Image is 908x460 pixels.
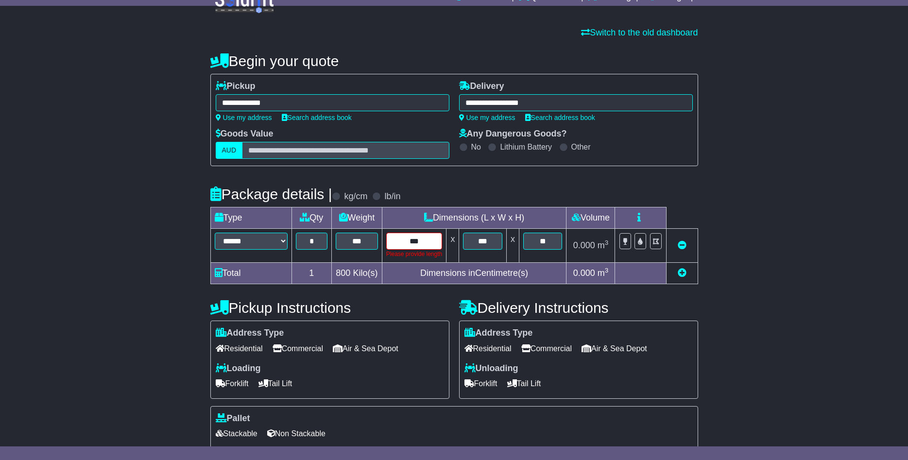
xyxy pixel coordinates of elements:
span: Commercial [273,341,323,356]
h4: Delivery Instructions [459,300,698,316]
label: No [471,142,481,152]
label: Other [571,142,591,152]
div: Please provide length [386,250,443,258]
td: Weight [332,207,382,229]
a: Remove this item [678,240,686,250]
label: kg/cm [344,191,367,202]
label: Address Type [216,328,284,339]
label: Pallet [216,413,250,424]
td: x [446,229,459,263]
span: Forklift [216,376,249,391]
label: Lithium Battery [500,142,552,152]
span: Residential [464,341,512,356]
label: Address Type [464,328,533,339]
span: Stackable [216,426,257,441]
sup: 3 [605,267,609,274]
td: Kilo(s) [332,263,382,284]
label: AUD [216,142,243,159]
label: Unloading [464,363,518,374]
h4: Pickup Instructions [210,300,449,316]
span: Tail Lift [507,376,541,391]
span: Forklift [464,376,497,391]
span: 800 [336,268,350,278]
span: m [598,268,609,278]
label: lb/in [384,191,400,202]
label: Goods Value [216,129,274,139]
td: Dimensions (L x W x H) [382,207,566,229]
td: Qty [291,207,332,229]
a: Switch to the old dashboard [581,28,698,37]
h4: Begin your quote [210,53,698,69]
span: Air & Sea Depot [333,341,398,356]
label: Loading [216,363,261,374]
td: Type [210,207,291,229]
a: Add new item [678,268,686,278]
label: Any Dangerous Goods? [459,129,567,139]
span: m [598,240,609,250]
h4: Package details | [210,186,332,202]
label: Delivery [459,81,504,92]
span: Air & Sea Depot [582,341,647,356]
a: Search address book [525,114,595,121]
a: Use my address [459,114,515,121]
span: 0.000 [573,240,595,250]
td: Total [210,263,291,284]
span: Residential [216,341,263,356]
span: Commercial [521,341,572,356]
span: Tail Lift [258,376,292,391]
td: Dimensions in Centimetre(s) [382,263,566,284]
a: Use my address [216,114,272,121]
label: Pickup [216,81,256,92]
sup: 3 [605,239,609,246]
span: 0.000 [573,268,595,278]
span: Non Stackable [267,426,326,441]
a: Search address book [282,114,352,121]
td: x [506,229,519,263]
td: Volume [566,207,615,229]
td: 1 [291,263,332,284]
